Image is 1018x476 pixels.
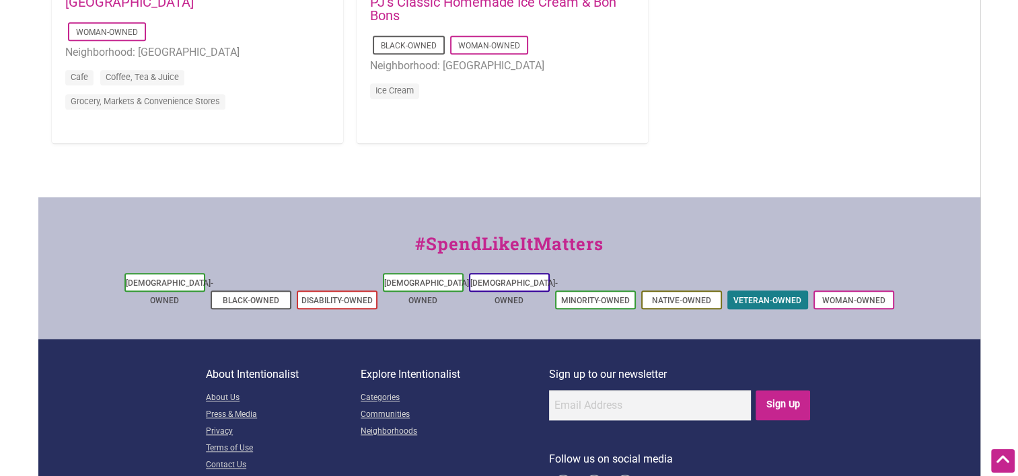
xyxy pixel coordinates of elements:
a: Native-Owned [652,296,711,305]
p: Explore Intentionalist [361,366,549,383]
a: [DEMOGRAPHIC_DATA]-Owned [470,278,558,305]
a: Woman-Owned [76,28,138,37]
a: Privacy [206,424,361,440]
a: About Us [206,390,361,407]
a: Black-Owned [381,41,437,50]
input: Sign Up [756,390,810,420]
div: Scroll Back to Top [991,449,1015,473]
a: Ice Cream [375,85,414,95]
a: Communities [361,407,549,424]
a: Neighborhoods [361,424,549,440]
a: Contact Us [206,457,361,474]
div: #SpendLikeItMatters [38,231,980,270]
a: Terms of Use [206,440,361,457]
a: Cafe [71,72,88,82]
a: Grocery, Markets & Convenience Stores [71,96,220,106]
a: [DEMOGRAPHIC_DATA]-Owned [384,278,472,305]
li: Neighborhood: [GEOGRAPHIC_DATA] [65,44,330,61]
p: About Intentionalist [206,366,361,383]
a: Categories [361,390,549,407]
a: Coffee, Tea & Juice [106,72,179,82]
p: Sign up to our newsletter [549,366,812,383]
a: Woman-Owned [822,296,885,305]
a: Press & Media [206,407,361,424]
input: Email Address [549,390,751,420]
a: Minority-Owned [561,296,630,305]
li: Neighborhood: [GEOGRAPHIC_DATA] [370,57,634,75]
a: Veteran-Owned [733,296,801,305]
a: [DEMOGRAPHIC_DATA]-Owned [126,278,213,305]
a: Black-Owned [223,296,279,305]
a: Disability-Owned [301,296,373,305]
p: Follow us on social media [549,450,812,468]
a: Woman-Owned [458,41,520,50]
